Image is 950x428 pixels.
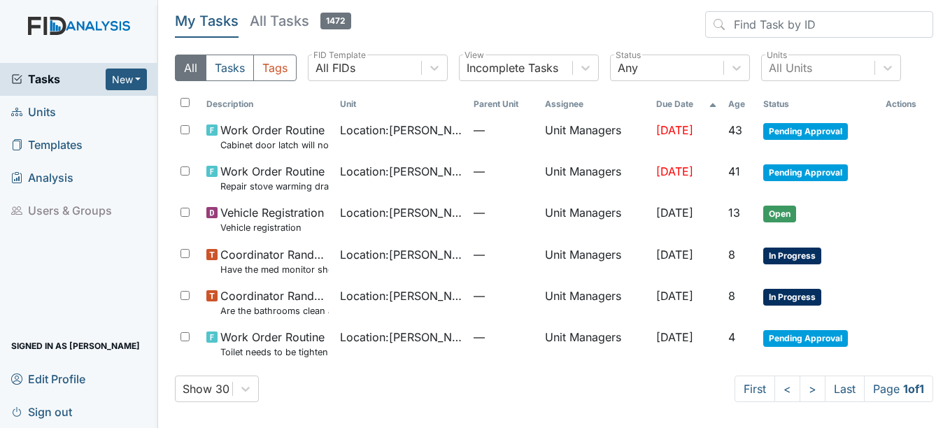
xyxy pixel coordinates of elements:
[220,163,329,193] span: Work Order Routine Repair stove warming drawer.
[656,330,693,344] span: [DATE]
[340,287,462,304] span: Location : [PERSON_NAME]. ICF
[220,287,329,318] span: Coordinator Random Are the bathrooms clean and in good repair?
[735,376,933,402] nav: task-pagination
[656,206,693,220] span: [DATE]
[220,345,329,359] small: Toilet needs to be tighten near bedroom #5.
[201,92,334,116] th: Toggle SortBy
[728,289,735,303] span: 8
[539,323,651,364] td: Unit Managers
[880,92,933,116] th: Actions
[468,92,539,116] th: Toggle SortBy
[728,248,735,262] span: 8
[705,11,933,38] input: Find Task by ID
[316,59,355,76] div: All FIDs
[728,123,742,137] span: 43
[11,134,83,156] span: Templates
[175,55,206,81] button: All
[206,55,254,81] button: Tasks
[474,329,534,345] span: —
[220,122,329,152] span: Work Order Routine Cabinet door latch will not lock.
[183,380,229,397] div: Show 30
[800,376,825,402] a: >
[474,246,534,263] span: —
[11,167,73,189] span: Analysis
[11,101,56,123] span: Units
[340,163,462,180] span: Location : [PERSON_NAME]. ICF
[220,204,324,234] span: Vehicle Registration Vehicle registration
[220,246,329,276] span: Coordinator Random Have the med monitor sheets been filled out?
[334,92,468,116] th: Toggle SortBy
[769,59,812,76] div: All Units
[763,330,848,347] span: Pending Approval
[220,304,329,318] small: Are the bathrooms clean and in good repair?
[340,122,462,138] span: Location : [PERSON_NAME]. ICF
[175,11,239,31] h5: My Tasks
[758,92,879,116] th: Toggle SortBy
[656,248,693,262] span: [DATE]
[340,329,462,345] span: Location : [PERSON_NAME]. ICF
[220,180,329,193] small: Repair stove warming drawer.
[656,164,693,178] span: [DATE]
[220,263,329,276] small: Have the med monitor sheets been filled out?
[180,98,190,107] input: Toggle All Rows Selected
[11,401,72,422] span: Sign out
[735,376,775,402] a: First
[253,55,297,81] button: Tags
[175,55,297,81] div: Type filter
[467,59,558,76] div: Incomplete Tasks
[763,123,848,140] span: Pending Approval
[763,206,796,222] span: Open
[864,376,933,402] span: Page
[474,204,534,221] span: —
[728,330,735,344] span: 4
[250,11,351,31] h5: All Tasks
[11,71,106,87] a: Tasks
[763,248,821,264] span: In Progress
[539,282,651,323] td: Unit Managers
[656,123,693,137] span: [DATE]
[474,163,534,180] span: —
[723,92,758,116] th: Toggle SortBy
[728,164,740,178] span: 41
[825,376,865,402] a: Last
[220,221,324,234] small: Vehicle registration
[539,92,651,116] th: Assignee
[474,287,534,304] span: —
[474,122,534,138] span: —
[220,329,329,359] span: Work Order Routine Toilet needs to be tighten near bedroom #5.
[106,69,148,90] button: New
[903,382,924,396] strong: 1 of 1
[656,289,693,303] span: [DATE]
[539,199,651,240] td: Unit Managers
[340,246,462,263] span: Location : [PERSON_NAME]. ICF
[651,92,723,116] th: Toggle SortBy
[220,138,329,152] small: Cabinet door latch will not lock.
[539,116,651,157] td: Unit Managers
[539,241,651,282] td: Unit Managers
[320,13,351,29] span: 1472
[774,376,800,402] a: <
[763,289,821,306] span: In Progress
[728,206,740,220] span: 13
[11,368,85,390] span: Edit Profile
[539,157,651,199] td: Unit Managers
[763,164,848,181] span: Pending Approval
[618,59,638,76] div: Any
[11,335,140,357] span: Signed in as [PERSON_NAME]
[340,204,462,221] span: Location : [PERSON_NAME]. ICF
